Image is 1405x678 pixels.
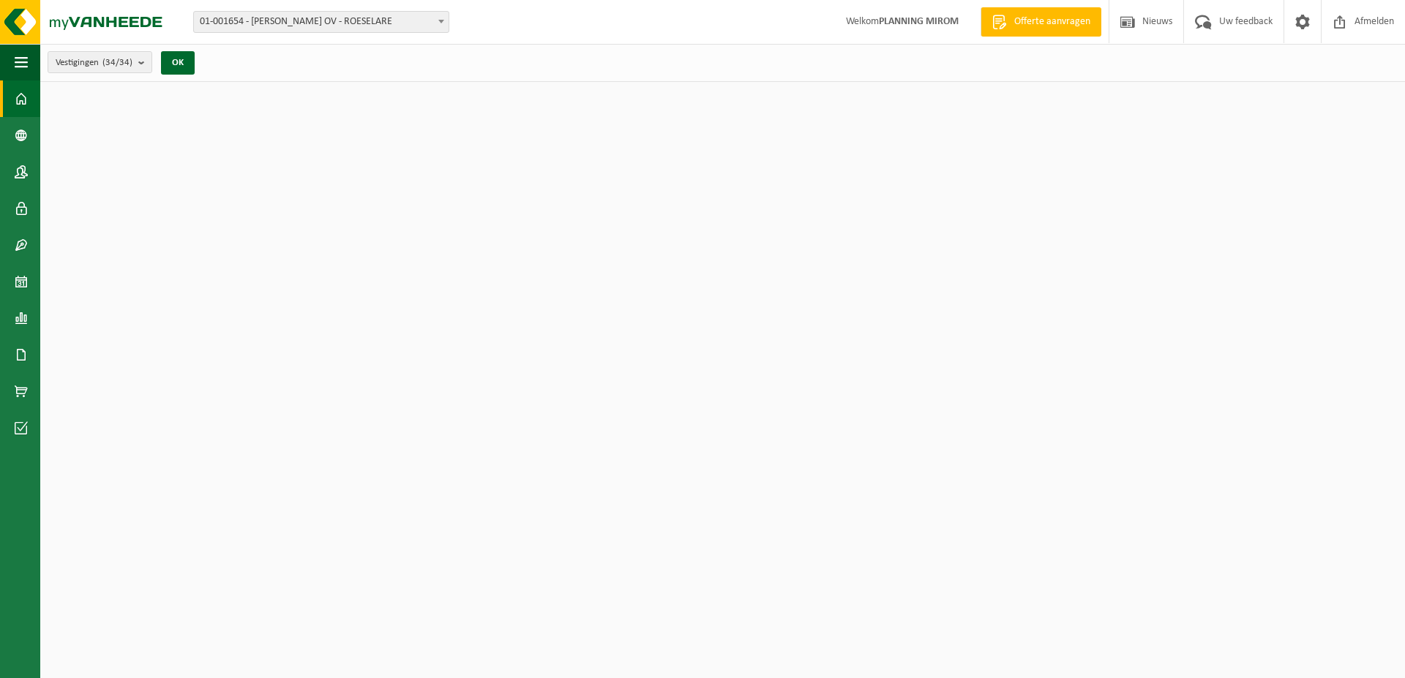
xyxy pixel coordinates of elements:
[102,58,132,67] count: (34/34)
[879,16,959,27] strong: PLANNING MIROM
[194,12,449,32] span: 01-001654 - MIROM ROESELARE OV - ROESELARE
[48,51,152,73] button: Vestigingen(34/34)
[161,51,195,75] button: OK
[981,7,1101,37] a: Offerte aanvragen
[1011,15,1094,29] span: Offerte aanvragen
[193,11,449,33] span: 01-001654 - MIROM ROESELARE OV - ROESELARE
[56,52,132,74] span: Vestigingen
